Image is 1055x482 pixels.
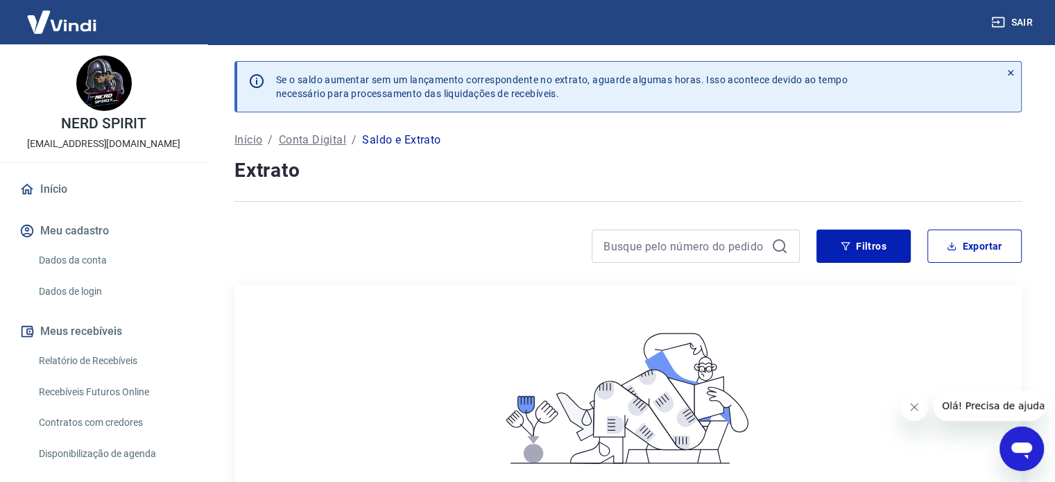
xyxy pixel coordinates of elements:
a: Relatório de Recebíveis [33,347,191,375]
a: Disponibilização de agenda [33,440,191,468]
a: Conta Digital [279,132,346,148]
p: / [352,132,357,148]
button: Sair [988,10,1038,35]
a: Início [234,132,262,148]
a: Contratos com credores [33,408,191,437]
button: Meus recebíveis [17,316,191,347]
a: Início [17,174,191,205]
iframe: Fechar mensagem [900,393,928,421]
p: Se o saldo aumentar sem um lançamento correspondente no extrato, aguarde algumas horas. Isso acon... [276,73,848,101]
img: 7ee62d26-7af3-4c22-a461-987aabf83bdd.jpeg [76,55,132,111]
p: [EMAIL_ADDRESS][DOMAIN_NAME] [27,137,180,151]
button: Exportar [927,230,1022,263]
iframe: Botão para abrir a janela de mensagens [1000,427,1044,471]
button: Meu cadastro [17,216,191,246]
button: Filtros [816,230,911,263]
input: Busque pelo número do pedido [603,236,766,257]
span: Olá! Precisa de ajuda? [8,10,117,21]
p: NERD SPIRIT [61,117,146,131]
a: Dados de login [33,277,191,306]
img: Vindi [17,1,107,43]
a: Dados da conta [33,246,191,275]
p: / [268,132,273,148]
a: Recebíveis Futuros Online [33,378,191,406]
p: Saldo e Extrato [362,132,440,148]
h4: Extrato [234,157,1022,184]
iframe: Mensagem da empresa [934,390,1044,421]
